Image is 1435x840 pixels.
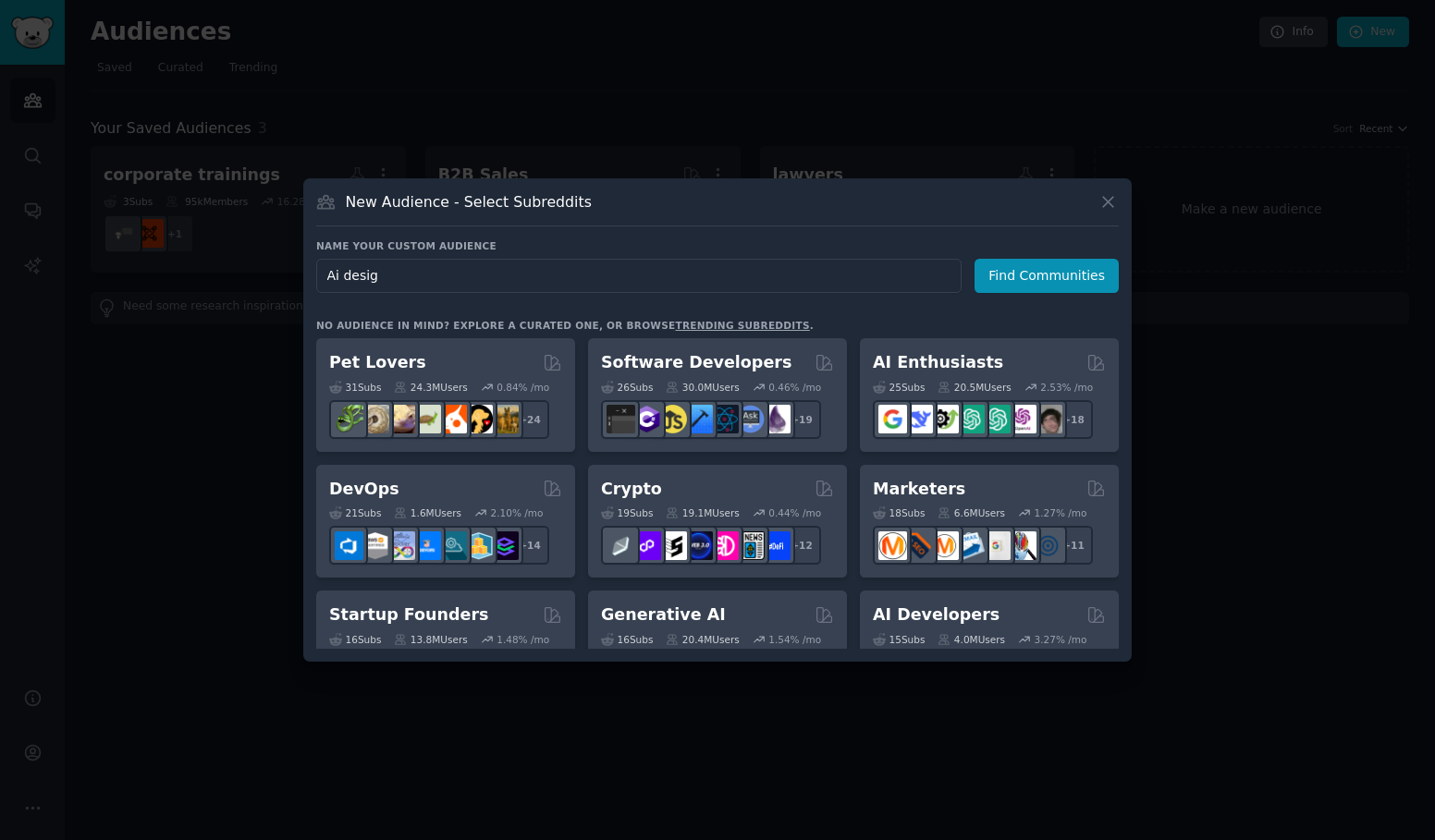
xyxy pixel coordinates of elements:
[438,405,467,433] img: cockatiel
[666,381,739,394] div: 30.0M Users
[329,381,381,394] div: 31 Sub s
[335,405,363,433] img: herpetology
[930,531,959,560] img: AskMarketing
[873,478,965,501] h2: Marketers
[490,405,519,433] img: dogbreed
[762,531,791,560] img: defi_
[1054,526,1093,565] div: + 11
[464,405,493,433] img: PetAdvice
[873,506,925,519] div: 18 Sub s
[329,633,381,646] div: 16 Sub s
[762,405,791,433] img: elixir
[1008,531,1036,560] img: MarketingResearch
[394,506,461,519] div: 1.6M Users
[329,351,426,374] h2: Pet Lovers
[684,405,713,433] img: iOSProgramming
[491,506,544,519] div: 2.10 % /mo
[510,400,549,439] div: + 24
[601,381,653,394] div: 26 Sub s
[632,531,661,560] img: 0xPolygon
[904,405,933,433] img: DeepSeek
[335,531,363,560] img: azuredevops
[601,633,653,646] div: 16 Sub s
[632,405,661,433] img: csharp
[938,381,1011,394] div: 20.5M Users
[782,400,821,439] div: + 19
[329,506,381,519] div: 21 Sub s
[607,531,635,560] img: ethfinance
[412,405,441,433] img: turtle
[1040,381,1093,394] div: 2.53 % /mo
[975,259,1119,293] button: Find Communities
[438,531,467,560] img: platformengineering
[316,259,962,293] input: Pick a short name, like "Digital Marketers" or "Movie-Goers"
[666,633,739,646] div: 20.4M Users
[329,478,399,501] h2: DevOps
[736,531,765,560] img: CryptoNews
[361,405,389,433] img: ballpython
[601,506,653,519] div: 19 Sub s
[768,506,821,519] div: 0.44 % /mo
[873,633,925,646] div: 15 Sub s
[982,405,1011,433] img: chatgpt_prompts_
[1054,400,1093,439] div: + 18
[1035,506,1087,519] div: 1.27 % /mo
[601,478,662,501] h2: Crypto
[956,405,985,433] img: chatgpt_promptDesign
[1034,405,1062,433] img: ArtificalIntelligence
[658,531,687,560] img: ethstaker
[768,633,821,646] div: 1.54 % /mo
[873,381,925,394] div: 25 Sub s
[873,351,1003,374] h2: AI Enthusiasts
[412,531,441,560] img: DevOpsLinks
[938,506,1005,519] div: 6.6M Users
[768,381,821,394] div: 0.46 % /mo
[490,531,519,560] img: PlatformEngineers
[497,633,549,646] div: 1.48 % /mo
[878,531,907,560] img: content_marketing
[930,405,959,433] img: AItoolsCatalog
[873,603,1000,627] h2: AI Developers
[1034,531,1062,560] img: OnlineMarketing
[394,633,467,646] div: 13.8M Users
[601,351,791,374] h2: Software Developers
[386,405,415,433] img: leopardgeckos
[316,319,814,332] div: No audience in mind? Explore a curated one, or browse .
[386,531,415,560] img: Docker_DevOps
[782,526,821,565] div: + 12
[329,603,488,627] h2: Startup Founders
[510,526,549,565] div: + 14
[607,405,635,433] img: software
[878,405,907,433] img: GoogleGeminiAI
[684,531,713,560] img: web3
[675,320,809,331] a: trending subreddits
[601,603,726,627] h2: Generative AI
[394,381,467,394] div: 24.3M Users
[736,405,765,433] img: AskComputerScience
[710,531,739,560] img: defiblockchain
[497,381,549,394] div: 0.84 % /mo
[956,531,985,560] img: Emailmarketing
[1035,633,1087,646] div: 3.27 % /mo
[904,531,933,560] img: bigseo
[1008,405,1036,433] img: OpenAIDev
[464,531,493,560] img: aws_cdk
[938,633,1005,646] div: 4.0M Users
[710,405,739,433] img: reactnative
[982,531,1011,560] img: googleads
[316,239,1119,252] h3: Name your custom audience
[361,531,389,560] img: AWS_Certified_Experts
[666,506,739,519] div: 19.1M Users
[346,192,592,212] h3: New Audience - Select Subreddits
[658,405,687,433] img: learnjavascript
